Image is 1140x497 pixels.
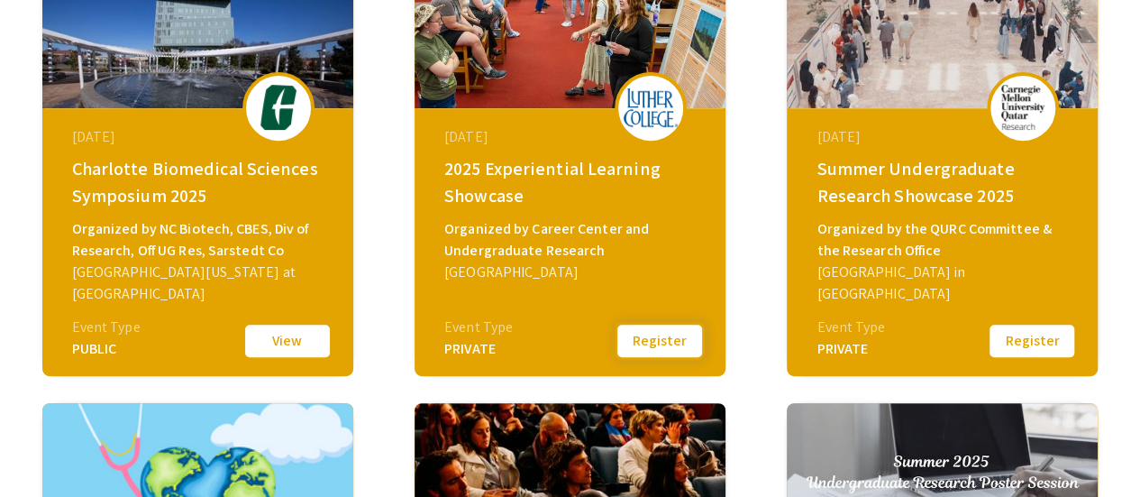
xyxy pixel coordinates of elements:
button: View [242,322,333,360]
div: Organized by the QURC Committee & the Research Office [816,218,1072,262]
img: 2025-experiential-learning-showcase_eventLogo_377aea_.png [624,88,678,127]
div: Organized by NC Biotech, CBES, Div of Research, Off UG Res, Sarstedt Co [72,218,328,262]
iframe: Chat [14,416,77,483]
div: [GEOGRAPHIC_DATA] in [GEOGRAPHIC_DATA] [816,262,1072,305]
div: [GEOGRAPHIC_DATA][US_STATE] at [GEOGRAPHIC_DATA] [72,262,328,305]
div: Event Type [72,317,141,338]
div: Organized by Career Center and Undergraduate Research [444,218,700,262]
button: Register [615,322,705,360]
div: [DATE] [444,126,700,148]
div: Event Type [444,317,513,338]
div: 2025 Experiential Learning Showcase [444,155,700,209]
div: Charlotte Biomedical Sciences Symposium 2025 [72,155,328,209]
div: PRIVATE [444,338,513,360]
div: [DATE] [72,126,328,148]
img: summer-undergraduate-research-showcase-2025_eventLogo_367938_.png [996,85,1050,130]
div: Event Type [816,317,885,338]
button: Register [987,322,1077,360]
div: Summer Undergraduate Research Showcase 2025 [816,155,1072,209]
div: [DATE] [816,126,1072,148]
div: PRIVATE [816,338,885,360]
img: biomedical-sciences2025_eventLogo_e7ea32_.png [251,85,306,130]
div: [GEOGRAPHIC_DATA] [444,262,700,283]
div: PUBLIC [72,338,141,360]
